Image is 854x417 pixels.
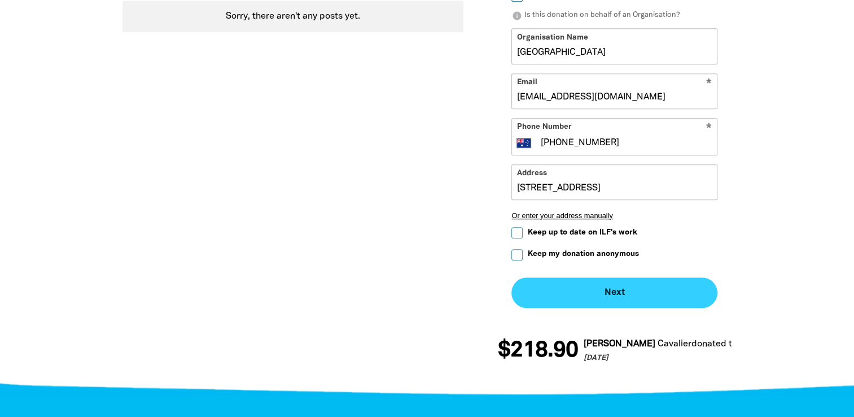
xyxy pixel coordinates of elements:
[511,10,717,21] p: Is this donation on behalf of an Organisation?
[527,227,637,238] span: Keep up to date on ILF's work
[527,249,638,259] span: Keep my donation anonymous
[511,249,523,260] input: Keep my donation anonymous
[122,1,464,32] div: Sorry, there aren't any posts yet.
[495,340,575,362] span: $218.90
[511,277,717,308] button: Next
[706,123,712,134] i: Required
[655,340,689,348] em: Cavalier
[122,1,464,32] div: Paginated content
[511,211,717,220] button: Or enter your address manually
[689,340,734,348] span: donated to
[581,340,652,348] em: [PERSON_NAME]
[511,227,523,238] input: Keep up to date on ILF's work
[497,333,732,380] div: Donation stream
[511,11,522,21] i: info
